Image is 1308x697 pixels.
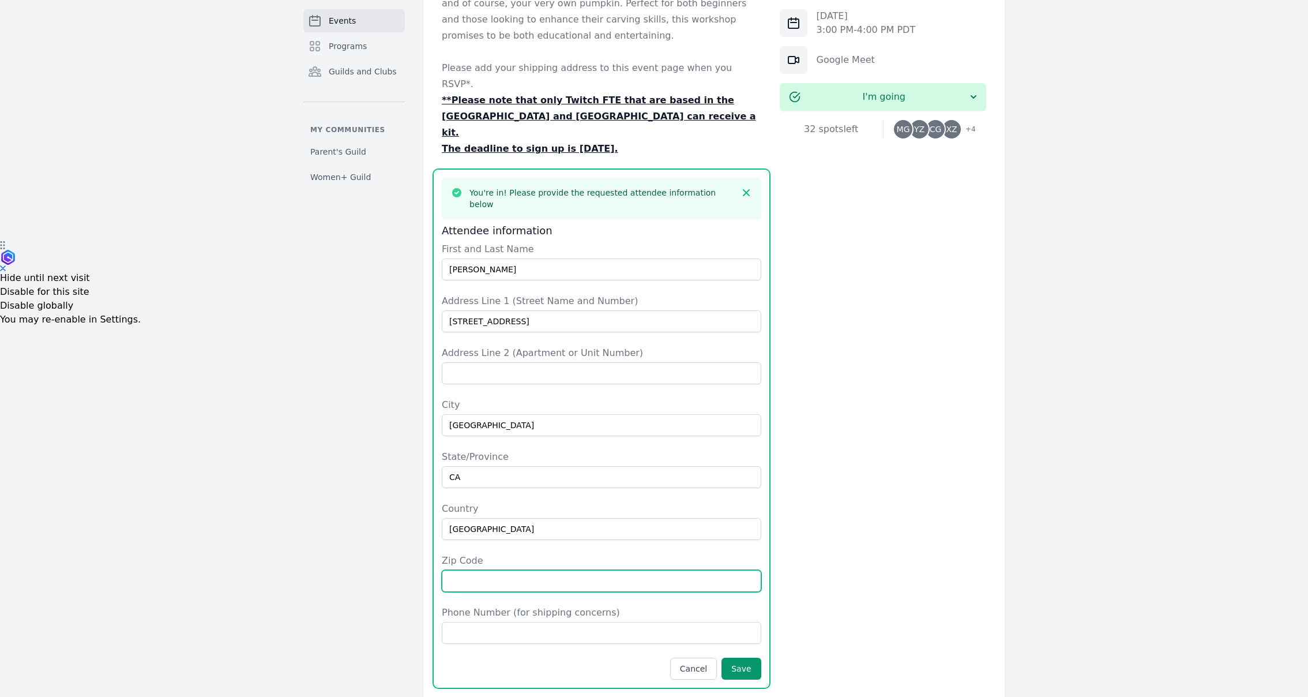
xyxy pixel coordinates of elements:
span: CG [930,125,942,133]
p: [DATE] [817,9,916,23]
label: City [442,398,761,412]
a: Women+ Guild [303,167,405,188]
label: Country [442,502,761,516]
a: Google Meet [817,54,875,65]
label: First and Last Name [442,242,761,256]
span: I'm going [800,90,968,104]
label: Zip Code [442,554,761,568]
span: Programs [329,40,367,52]
button: Save [721,658,761,680]
span: Guilds and Clubs [329,66,397,77]
span: YZ [914,125,924,133]
u: **Please note that only Twitch FTE that are based in the [GEOGRAPHIC_DATA] and [GEOGRAPHIC_DATA] ... [442,95,756,138]
p: My communities [303,125,405,134]
span: Parent's Guild [310,146,366,158]
label: Address Line 1 (Street Name and Number) [442,294,761,308]
span: Events [329,15,356,27]
span: + 4 [959,122,976,138]
button: Cancel [670,658,717,680]
nav: Sidebar [303,9,405,188]
a: Parent's Guild [303,141,405,162]
p: 3:00 PM - 4:00 PM PDT [817,23,916,37]
span: XZ [946,125,957,133]
u: The deadline to sign up is [DATE]. [442,143,618,154]
a: Guilds and Clubs [303,60,405,83]
div: 32 spots left [780,122,883,136]
button: I'm going [780,83,986,111]
label: State/Province [442,450,761,464]
label: Phone Number (for shipping concerns) [442,606,761,620]
a: Programs [303,35,405,58]
p: Please add your shipping address to this event page when you RSVP*. [442,60,761,92]
span: MG [897,125,910,133]
h3: Attendee information [442,224,761,238]
label: Address Line 2 (Apartment or Unit Number) [442,346,761,360]
a: Events [303,9,405,32]
h3: You're in! Please provide the requested attendee information below [469,187,734,210]
span: Women+ Guild [310,171,371,183]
